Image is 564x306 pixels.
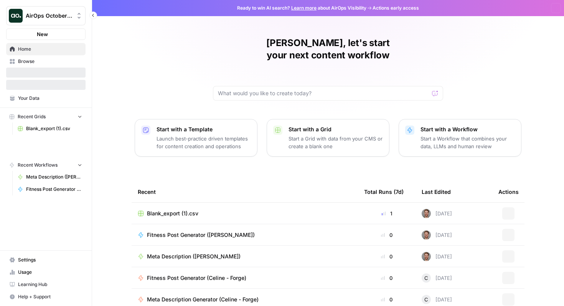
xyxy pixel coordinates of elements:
[18,281,82,288] span: Learning Hub
[138,274,352,282] a: Fitness Post Generator (Celine - Forge)
[138,210,352,217] a: Blank_export (1).csv
[364,181,404,202] div: Total Runs (7d)
[147,231,255,239] span: Fitness Post Generator ([PERSON_NAME])
[6,278,86,291] a: Learning Hub
[157,135,251,150] p: Launch best-practice driven templates for content creation and operations
[147,210,198,217] span: Blank_export (1).csv
[422,273,452,283] div: [DATE]
[18,162,58,169] span: Recent Workflows
[424,296,428,303] span: C
[147,296,259,303] span: Meta Description Generator (Celine - Forge)
[289,126,383,133] p: Start with a Grid
[18,293,82,300] span: Help + Support
[6,6,86,25] button: Workspace: AirOps October Cohort
[6,55,86,68] a: Browse
[135,119,257,157] button: Start with a TemplateLaunch best-practice driven templates for content creation and operations
[422,181,451,202] div: Last Edited
[6,266,86,278] a: Usage
[422,230,431,240] img: z8mld5dp5539jeaqptigseisdr1g
[424,274,428,282] span: C
[213,37,443,61] h1: [PERSON_NAME], let's start your next content workflow
[422,230,452,240] div: [DATE]
[18,58,82,65] span: Browse
[289,135,383,150] p: Start a Grid with data from your CMS or create a blank one
[237,5,366,12] span: Ready to win AI search? about AirOps Visibility
[6,159,86,171] button: Recent Workflows
[422,209,431,218] img: z8mld5dp5539jeaqptigseisdr1g
[422,295,452,304] div: [DATE]
[18,95,82,102] span: Your Data
[26,125,82,132] span: Blank_export (1).csv
[26,186,82,193] span: Fitness Post Generator ([PERSON_NAME])
[37,30,48,38] span: New
[364,253,409,260] div: 0
[291,5,317,11] a: Learn more
[14,122,86,135] a: Blank_export (1).csv
[267,119,389,157] button: Start with a GridStart a Grid with data from your CMS or create a blank one
[6,111,86,122] button: Recent Grids
[364,210,409,217] div: 1
[218,89,429,97] input: What would you like to create today?
[422,252,431,261] img: z8mld5dp5539jeaqptigseisdr1g
[364,296,409,303] div: 0
[6,92,86,104] a: Your Data
[147,253,241,260] span: Meta Description ([PERSON_NAME])
[422,252,452,261] div: [DATE]
[147,274,246,282] span: Fitness Post Generator (Celine - Forge)
[138,253,352,260] a: Meta Description ([PERSON_NAME])
[364,231,409,239] div: 0
[157,126,251,133] p: Start with a Template
[6,28,86,40] button: New
[422,209,452,218] div: [DATE]
[6,254,86,266] a: Settings
[18,113,46,120] span: Recent Grids
[14,183,86,195] a: Fitness Post Generator ([PERSON_NAME])
[26,174,82,180] span: Meta Description ([PERSON_NAME])
[421,126,515,133] p: Start with a Workflow
[138,296,352,303] a: Meta Description Generator (Celine - Forge)
[18,256,82,263] span: Settings
[14,171,86,183] a: Meta Description ([PERSON_NAME])
[18,46,82,53] span: Home
[421,135,515,150] p: Start a Workflow that combines your data, LLMs and human review
[6,291,86,303] button: Help + Support
[138,231,352,239] a: Fitness Post Generator ([PERSON_NAME])
[373,5,419,12] span: Actions early access
[498,181,519,202] div: Actions
[26,12,72,20] span: AirOps October Cohort
[138,181,352,202] div: Recent
[364,274,409,282] div: 0
[9,9,23,23] img: AirOps October Cohort Logo
[18,269,82,276] span: Usage
[399,119,521,157] button: Start with a WorkflowStart a Workflow that combines your data, LLMs and human review
[6,43,86,55] a: Home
